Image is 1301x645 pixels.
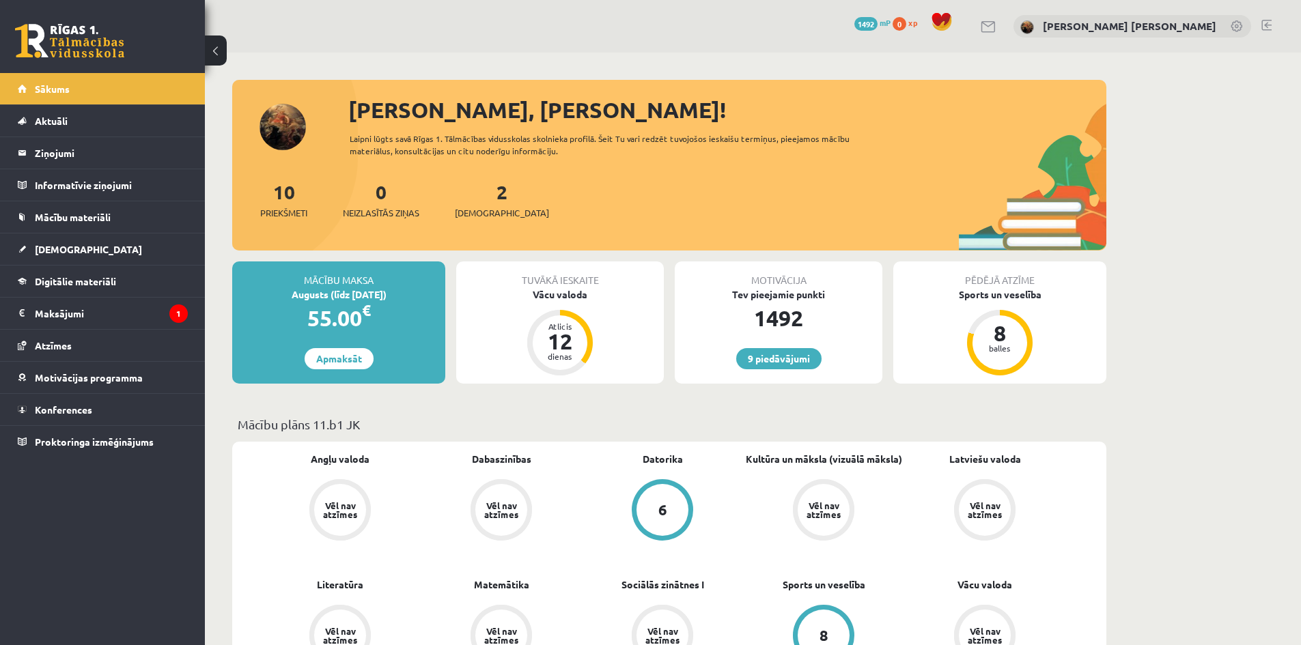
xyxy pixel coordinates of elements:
[908,17,917,28] span: xp
[893,17,924,28] a: 0 xp
[783,577,865,592] a: Sports un veselība
[232,287,445,302] div: Augusts (līdz [DATE])
[18,105,188,137] a: Aktuāli
[736,348,822,369] a: 9 piedāvājumi
[18,426,188,457] a: Proktoringa izmēģinājums
[35,435,154,448] span: Proktoringa izmēģinājums
[362,300,371,320] span: €
[966,627,1004,644] div: Vēl nav atzīmes
[979,344,1020,352] div: balles
[904,479,1065,543] a: Vēl nav atzīmes
[35,371,143,384] span: Motivācijas programma
[18,233,188,265] a: [DEMOGRAPHIC_DATA]
[474,577,529,592] a: Matemātika
[805,501,843,519] div: Vēl nav atzīmes
[260,180,307,220] a: 10Priekšmeti
[18,362,188,393] a: Motivācijas programma
[238,415,1101,433] p: Mācību plāns 11.b1 JK
[675,287,882,302] div: Tev pieejamie punkti
[35,275,116,287] span: Digitālie materiāli
[35,83,70,95] span: Sākums
[880,17,891,28] span: mP
[321,627,359,644] div: Vēl nav atzīmes
[18,330,188,361] a: Atzīmes
[321,501,359,519] div: Vēl nav atzīmes
[311,452,369,466] a: Angļu valoda
[343,206,419,220] span: Neizlasītās ziņas
[317,577,363,592] a: Literatūra
[232,261,445,287] div: Mācību maksa
[540,330,580,352] div: 12
[35,403,92,416] span: Konferences
[35,298,188,329] legend: Maksājumi
[18,137,188,169] a: Ziņojumi
[582,479,743,543] a: 6
[15,24,124,58] a: Rīgas 1. Tālmācības vidusskola
[675,261,882,287] div: Motivācija
[820,628,828,643] div: 8
[893,287,1106,377] a: Sports un veselība 8 balles
[456,287,664,302] div: Vācu valoda
[540,352,580,360] div: dienas
[854,17,891,28] a: 1492 mP
[456,287,664,377] a: Vācu valoda Atlicis 12 dienas
[169,304,188,323] i: 1
[35,137,188,169] legend: Ziņojumi
[893,17,906,31] span: 0
[472,452,531,466] a: Dabaszinības
[18,298,188,329] a: Maksājumi1
[893,261,1106,287] div: Pēdējā atzīme
[743,479,904,543] a: Vēl nav atzīmes
[482,501,520,519] div: Vēl nav atzīmes
[893,287,1106,302] div: Sports un veselība
[1043,19,1216,33] a: [PERSON_NAME] [PERSON_NAME]
[350,132,874,157] div: Laipni lūgts savā Rīgas 1. Tālmācības vidusskolas skolnieka profilā. Šeit Tu vari redzēt tuvojošo...
[1020,20,1034,34] img: Pēteris Anatolijs Drazlovskis
[949,452,1021,466] a: Latviešu valoda
[232,302,445,334] div: 55.00
[658,502,667,517] div: 6
[979,322,1020,344] div: 8
[643,627,682,644] div: Vēl nav atzīmes
[35,243,142,255] span: [DEMOGRAPHIC_DATA]
[966,501,1004,519] div: Vēl nav atzīmes
[260,479,421,543] a: Vēl nav atzīmes
[421,479,582,543] a: Vēl nav atzīmes
[957,577,1012,592] a: Vācu valoda
[35,169,188,201] legend: Informatīvie ziņojumi
[455,180,549,220] a: 2[DEMOGRAPHIC_DATA]
[854,17,878,31] span: 1492
[18,266,188,297] a: Digitālie materiāli
[18,201,188,233] a: Mācību materiāli
[621,577,704,592] a: Sociālās zinātnes I
[746,452,902,466] a: Kultūra un māksla (vizuālā māksla)
[18,394,188,425] a: Konferences
[456,261,664,287] div: Tuvākā ieskaite
[540,322,580,330] div: Atlicis
[18,169,188,201] a: Informatīvie ziņojumi
[305,348,374,369] a: Apmaksāt
[260,206,307,220] span: Priekšmeti
[675,302,882,334] div: 1492
[455,206,549,220] span: [DEMOGRAPHIC_DATA]
[343,180,419,220] a: 0Neizlasītās ziņas
[482,627,520,644] div: Vēl nav atzīmes
[35,211,111,223] span: Mācību materiāli
[643,452,683,466] a: Datorika
[35,339,72,352] span: Atzīmes
[348,94,1106,126] div: [PERSON_NAME], [PERSON_NAME]!
[18,73,188,104] a: Sākums
[35,115,68,127] span: Aktuāli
